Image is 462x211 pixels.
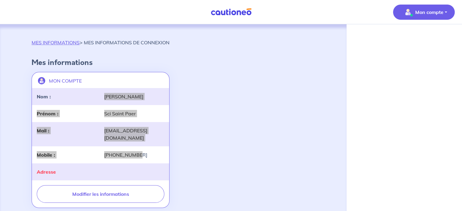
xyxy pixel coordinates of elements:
strong: Adresse [37,169,56,175]
strong: Nom : [37,94,51,100]
button: Modifier les informations [37,185,164,203]
div: Sci Saint Paer [101,110,168,117]
strong: Prénom : [37,111,58,117]
strong: Mail : [37,128,49,134]
img: illu_account_valid_menu.svg [403,7,413,17]
div: [PERSON_NAME] [101,93,168,100]
p: MON COMPTE [49,77,82,84]
strong: Mobile : [37,152,55,158]
a: MES INFORMATIONS [32,39,80,46]
div: [PHONE_NUMBER] [101,151,168,158]
p: > MES INFORMATIONS DE CONNEXION [32,39,169,46]
p: Mon compte [415,9,443,16]
img: Cautioneo [208,8,254,16]
img: illu_account.svg [38,77,45,84]
h4: Mes informations [32,58,315,67]
div: [EMAIL_ADDRESS][DOMAIN_NAME] [101,127,168,141]
button: illu_account_valid_menu.svgMon compte [393,5,455,20]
